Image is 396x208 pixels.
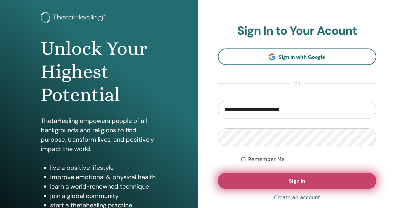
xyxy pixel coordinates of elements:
span: or [291,80,304,88]
button: Sign In [218,173,377,189]
h1: Unlock Your Highest Potential [41,37,157,107]
li: live a positive lifestyle [50,163,157,172]
span: Sign In with Google [279,54,325,60]
label: Remember Me [248,156,285,163]
a: Sign In with Google [218,48,377,65]
a: Create an account [274,194,320,201]
h2: Sign In to Your Acount [218,24,377,38]
li: join a global community [50,191,157,200]
li: learn a world-renowned technique [50,182,157,191]
li: improve emotional & physical health [50,172,157,182]
div: Keep me authenticated indefinitely or until I manually logout [241,156,376,163]
span: Sign In [289,178,305,184]
p: ThetaHealing empowers people of all backgrounds and religions to find purpose, transform lives, a... [41,116,157,154]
